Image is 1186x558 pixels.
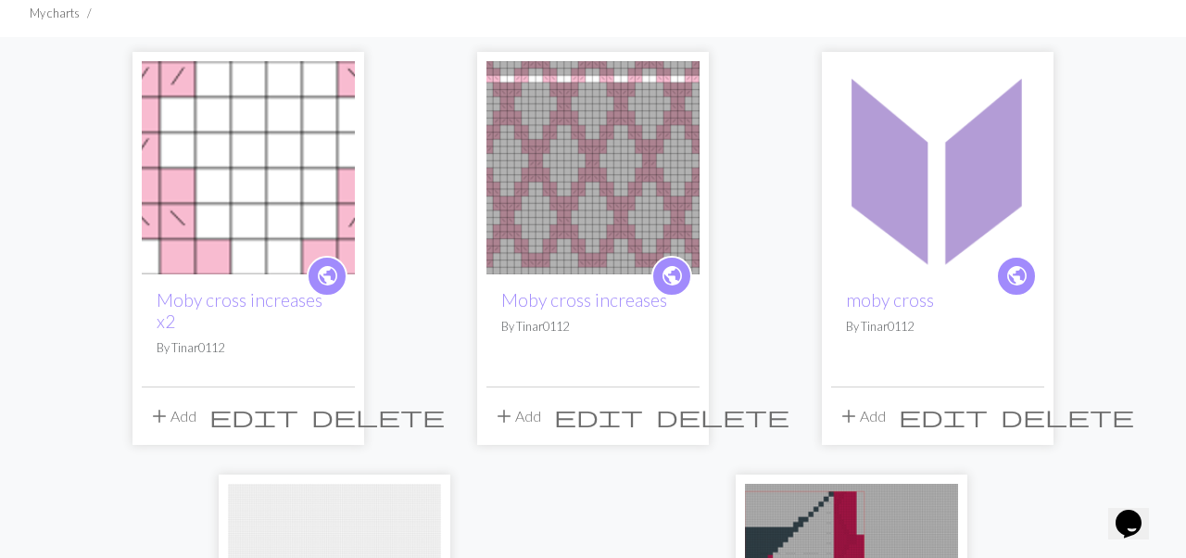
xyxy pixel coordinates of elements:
[30,5,80,22] li: My charts
[892,399,994,434] button: Edit
[651,256,692,297] a: public
[650,399,796,434] button: Delete
[142,157,355,174] a: Moby cross increases x2
[209,405,298,427] i: Edit
[486,399,548,434] button: Add
[996,256,1037,297] a: public
[554,403,643,429] span: edit
[838,403,860,429] span: add
[501,318,685,336] p: By Tinar0112
[554,405,643,427] i: Edit
[486,61,700,274] img: Moby cross increases
[846,289,934,311] a: moby cross
[831,157,1044,174] a: moby cross
[307,256,347,297] a: public
[493,403,515,429] span: add
[142,399,203,434] button: Add
[157,289,322,332] a: Moby cross increases x2
[203,399,305,434] button: Edit
[656,403,789,429] span: delete
[831,399,892,434] button: Add
[1005,261,1028,290] span: public
[157,339,340,357] p: By Tinar0112
[486,157,700,174] a: Moby cross increases
[311,403,445,429] span: delete
[209,403,298,429] span: edit
[316,261,339,290] span: public
[501,289,667,311] a: Moby cross increases
[148,403,170,429] span: add
[1005,258,1028,295] i: public
[994,399,1141,434] button: Delete
[316,258,339,295] i: public
[1001,403,1134,429] span: delete
[305,399,451,434] button: Delete
[142,61,355,274] img: Moby cross increases x2
[1108,484,1167,539] iframe: chat widget
[661,261,684,290] span: public
[661,258,684,295] i: public
[846,318,1029,336] p: By Tinar0112
[899,403,988,429] span: edit
[548,399,650,434] button: Edit
[899,405,988,427] i: Edit
[831,61,1044,274] img: moby cross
